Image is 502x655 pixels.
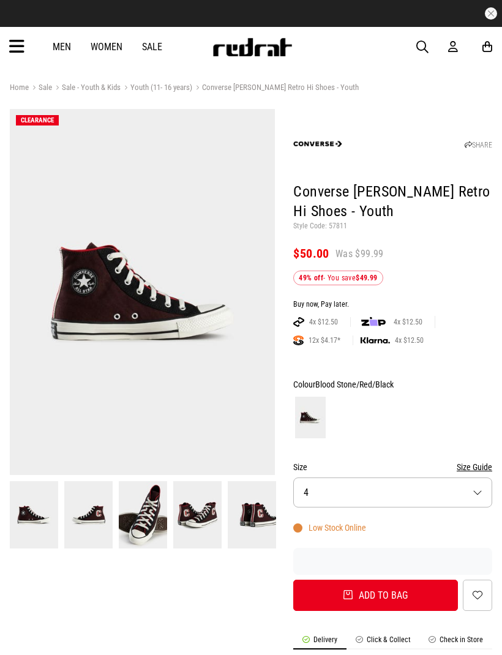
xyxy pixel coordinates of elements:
a: Sale [29,83,52,94]
img: Converse Chuck Taylor Retro Hi Shoes - Youth in Maroon [173,481,222,548]
span: 4 [304,487,309,498]
img: zip [361,316,386,328]
li: Delivery [293,635,347,649]
li: Check in Store [419,635,492,649]
a: Home [10,83,29,92]
img: Blood Stone/Red/Black [295,397,326,438]
a: Sale - Youth & Kids [52,83,121,94]
img: Converse Chuck Taylor Retro Hi Shoes - Youth in Maroon [64,481,113,548]
a: SHARE [465,141,492,149]
span: 4x $12.50 [389,317,427,327]
span: 4x $12.50 [304,317,343,327]
p: Style Code: 57811 [293,222,492,231]
a: Sale [142,41,162,53]
div: Low Stock Online [293,523,366,533]
img: AFTERPAY [293,317,304,327]
div: Colour [293,377,492,392]
span: $50.00 [293,246,329,261]
img: Converse [293,119,342,168]
img: Converse Chuck Taylor Retro Hi Shoes - Youth in Maroon [119,481,167,548]
h1: Converse [PERSON_NAME] Retro Hi Shoes - Youth [293,182,492,222]
img: Redrat logo [212,38,293,56]
img: Converse Chuck Taylor Retro Hi Shoes - Youth in Maroon [228,481,276,548]
iframe: Customer reviews powered by Trustpilot [159,7,343,20]
button: Add to bag [293,580,458,611]
a: Women [91,41,122,53]
button: 4 [293,477,492,507]
span: Blood Stone/Red/Black [315,380,394,389]
span: CLEARANCE [21,116,54,124]
img: SPLITPAY [293,335,304,345]
a: Men [53,41,71,53]
span: 12x $4.17* [304,335,345,345]
span: 4x $12.50 [390,335,429,345]
div: Buy now, Pay later. [293,300,492,310]
button: Next [7,513,14,514]
iframe: Customer reviews powered by Trustpilot [293,555,492,567]
img: Converse Chuck Taylor Retro Hi Shoes - Youth in Maroon [10,481,58,548]
img: KLARNA [361,337,390,344]
span: Was $99.99 [335,247,384,261]
div: - You save [293,271,383,285]
div: Size [293,460,492,474]
b: $49.99 [356,274,377,282]
b: 49% off [299,274,323,282]
a: Youth (11- 16 years) [121,83,192,94]
img: Converse Chuck Taylor Retro Hi Shoes - Youth in Maroon [10,109,275,475]
button: Size Guide [457,460,492,474]
li: Click & Collect [347,635,420,649]
a: Converse [PERSON_NAME] Retro Hi Shoes - Youth [192,83,359,94]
